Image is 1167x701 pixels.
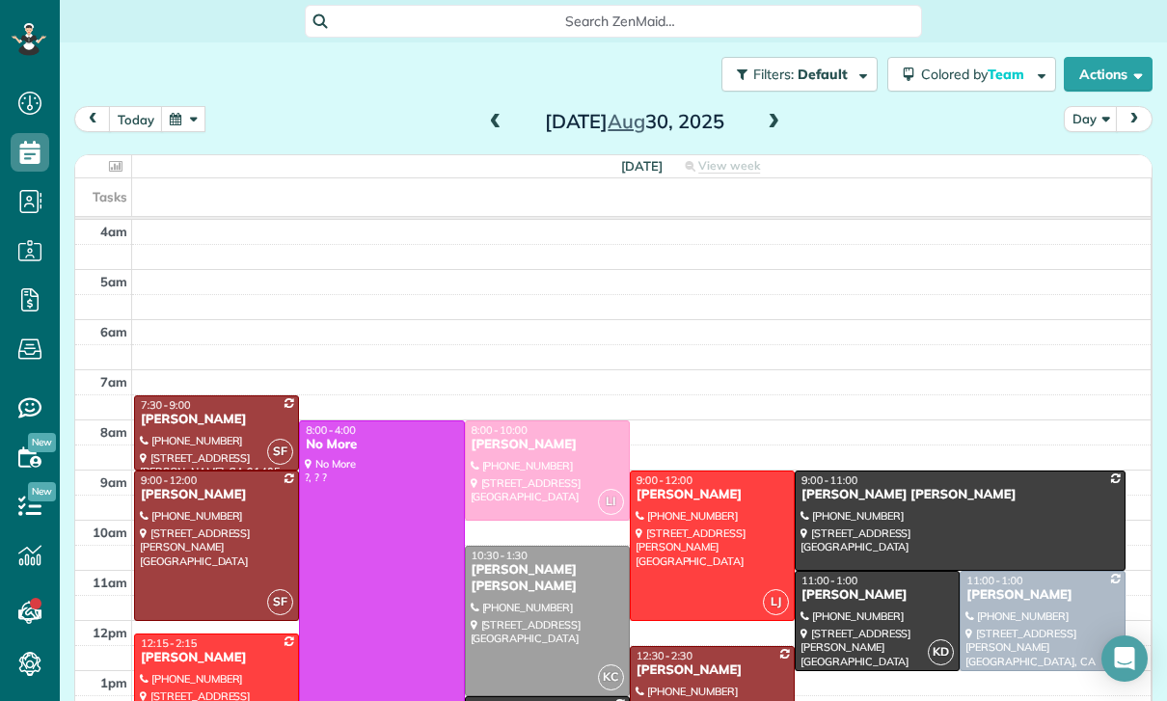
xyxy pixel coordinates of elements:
[141,636,197,650] span: 12:15 - 2:15
[988,66,1027,83] span: Team
[1064,57,1153,92] button: Actions
[140,487,293,503] div: [PERSON_NAME]
[636,662,789,679] div: [PERSON_NAME]
[305,437,458,453] div: No More
[109,106,163,132] button: today
[1116,106,1153,132] button: next
[887,57,1056,92] button: Colored byTeam
[93,625,127,640] span: 12pm
[100,474,127,490] span: 9am
[698,158,760,174] span: View week
[801,473,857,487] span: 9:00 - 11:00
[93,189,127,204] span: Tasks
[921,66,1031,83] span: Colored by
[100,374,127,390] span: 7am
[100,324,127,339] span: 6am
[753,66,794,83] span: Filters:
[471,562,624,595] div: [PERSON_NAME] [PERSON_NAME]
[514,111,755,132] h2: [DATE] 30, 2025
[801,574,857,587] span: 11:00 - 1:00
[598,664,624,690] span: KC
[140,650,293,666] div: [PERSON_NAME]
[471,437,624,453] div: [PERSON_NAME]
[621,158,663,174] span: [DATE]
[1064,106,1118,132] button: Day
[721,57,878,92] button: Filters: Default
[798,66,849,83] span: Default
[801,487,1120,503] div: [PERSON_NAME] [PERSON_NAME]
[267,589,293,615] span: SF
[100,424,127,440] span: 8am
[1101,635,1148,682] div: Open Intercom Messenger
[141,398,191,412] span: 7:30 - 9:00
[637,473,692,487] span: 9:00 - 12:00
[140,412,293,428] div: [PERSON_NAME]
[472,549,528,562] span: 10:30 - 1:30
[472,423,528,437] span: 8:00 - 10:00
[93,575,127,590] span: 11am
[636,487,789,503] div: [PERSON_NAME]
[608,109,645,133] span: Aug
[267,439,293,465] span: SF
[141,473,197,487] span: 9:00 - 12:00
[93,525,127,540] span: 10am
[598,489,624,515] span: LI
[100,224,127,239] span: 4am
[928,639,954,665] span: KD
[965,587,1119,604] div: [PERSON_NAME]
[74,106,111,132] button: prev
[28,482,56,501] span: New
[306,423,356,437] span: 8:00 - 4:00
[763,589,789,615] span: LJ
[966,574,1022,587] span: 11:00 - 1:00
[100,675,127,690] span: 1pm
[100,274,127,289] span: 5am
[801,587,954,604] div: [PERSON_NAME]
[712,57,878,92] a: Filters: Default
[637,649,692,662] span: 12:30 - 2:30
[28,433,56,452] span: New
